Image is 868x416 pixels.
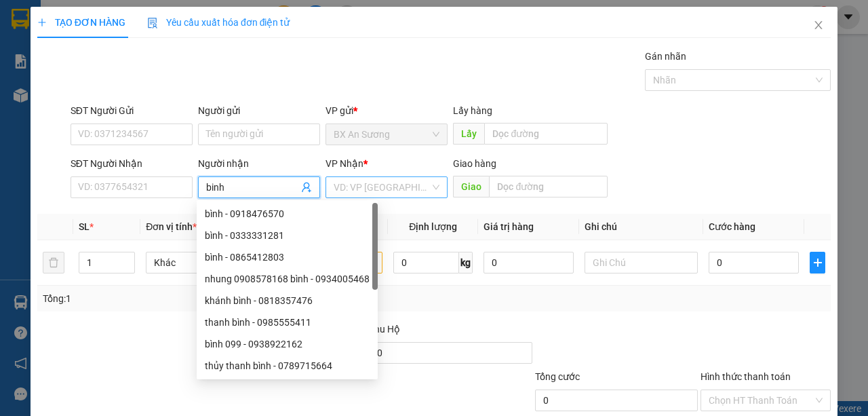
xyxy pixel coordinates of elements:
[147,18,158,29] img: icon
[197,203,378,225] div: bình - 0918476570
[453,105,492,116] span: Lấy hàng
[301,182,312,193] span: user-add
[484,123,607,145] input: Dọc đường
[205,293,370,308] div: khánh bình - 0818357476
[489,176,607,197] input: Dọc đường
[813,20,824,31] span: close
[198,156,320,171] div: Người nhận
[205,315,370,330] div: thanh bình - 0985555411
[197,225,378,246] div: bình - 0333331281
[709,221,755,232] span: Cước hàng
[645,51,686,62] label: Gán nhãn
[535,371,580,382] span: Tổng cước
[205,337,370,352] div: bình 099 - 0938922162
[585,252,698,273] input: Ghi Chú
[484,221,534,232] span: Giá trị hàng
[197,333,378,355] div: bình 099 - 0938922162
[325,103,448,118] div: VP gửi
[79,221,90,232] span: SL
[453,176,489,197] span: Giao
[146,221,197,232] span: Đơn vị tính
[43,252,64,273] button: delete
[37,18,47,27] span: plus
[197,246,378,268] div: bình - 0865412803
[810,252,825,273] button: plus
[810,257,825,268] span: plus
[198,103,320,118] div: Người gửi
[579,214,703,240] th: Ghi chú
[71,103,193,118] div: SĐT Người Gửi
[205,228,370,243] div: bình - 0333331281
[701,371,791,382] label: Hình thức thanh toán
[484,252,574,273] input: 0
[334,124,439,145] span: BX An Sương
[154,252,251,273] span: Khác
[369,324,400,335] span: Thu Hộ
[459,252,473,273] span: kg
[197,355,378,377] div: thủy thanh bình - 0789715664
[197,311,378,333] div: thanh bình - 0985555411
[197,290,378,311] div: khánh bình - 0818357476
[37,17,125,28] span: TẠO ĐƠN HÀNG
[453,123,484,145] span: Lấy
[147,17,290,28] span: Yêu cầu xuất hóa đơn điện tử
[205,271,370,286] div: nhung 0908578168 bình - 0934005468
[71,156,193,171] div: SĐT Người Nhận
[43,291,336,306] div: Tổng: 1
[453,158,496,169] span: Giao hàng
[409,221,457,232] span: Định lượng
[205,358,370,373] div: thủy thanh bình - 0789715664
[325,158,363,169] span: VP Nhận
[205,250,370,265] div: bình - 0865412803
[205,206,370,221] div: bình - 0918476570
[800,7,837,45] button: Close
[197,268,378,290] div: nhung 0908578168 bình - 0934005468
